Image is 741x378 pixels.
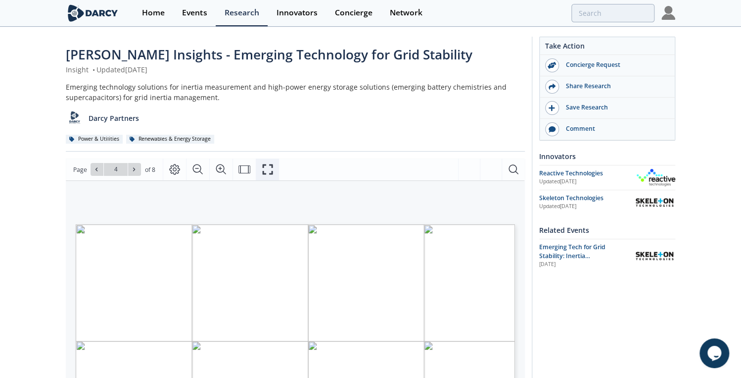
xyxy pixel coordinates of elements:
[559,60,670,69] div: Concierge Request
[539,203,634,211] div: Updated [DATE]
[66,4,120,22] img: logo-wide.svg
[540,41,675,55] div: Take Action
[66,135,123,144] div: Power & Utilities
[539,169,675,186] a: Reactive Technologies Updated[DATE] Reactive Technologies
[637,169,675,186] img: Reactive Technologies
[699,338,731,368] iframe: chat widget
[66,82,525,103] div: Emerging technology solutions for inertia measurement and high-power energy storage solutions (em...
[539,148,675,165] div: Innovators
[539,194,634,203] div: Skeleton Technologies
[276,9,317,17] div: Innovators
[334,9,372,17] div: Concierge
[634,196,675,209] img: Skeleton Technologies
[559,103,670,112] div: Save Research
[571,4,654,22] input: Advanced Search
[91,65,96,74] span: •
[539,261,627,269] div: [DATE]
[559,82,670,91] div: Share Research
[389,9,422,17] div: Network
[224,9,259,17] div: Research
[126,135,214,144] div: Renewables & Energy Storage
[539,169,637,178] div: Reactive Technologies
[182,9,207,17] div: Events
[634,249,675,262] img: Skeleton Technologies
[539,221,675,239] div: Related Events
[89,113,139,123] p: Darcy Partners
[66,64,525,75] div: Insight Updated [DATE]
[539,194,675,211] a: Skeleton Technologies Updated[DATE] Skeleton Technologies
[539,178,637,186] div: Updated [DATE]
[66,46,472,63] span: [PERSON_NAME] Insights - Emerging Technology for Grid Stability
[539,243,675,269] a: Emerging Tech for Grid Stability: Inertia Measurement and High Power Energy Storage [DATE] Skelet...
[539,243,608,278] span: Emerging Tech for Grid Stability: Inertia Measurement and High Power Energy Storage
[661,6,675,20] img: Profile
[559,124,670,133] div: Comment
[142,9,165,17] div: Home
